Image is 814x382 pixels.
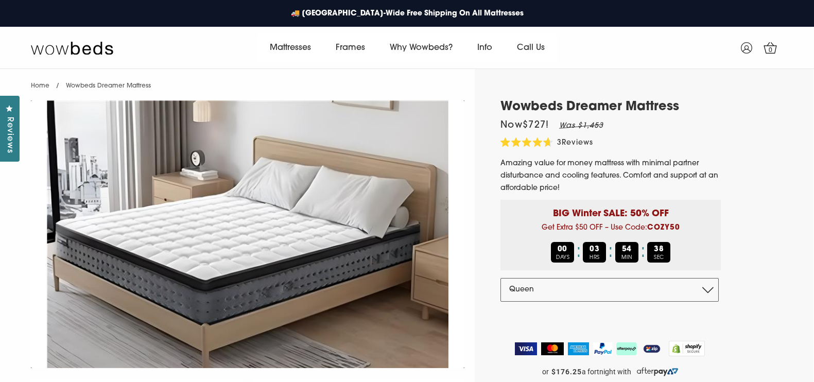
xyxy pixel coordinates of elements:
img: MasterCard Logo [541,342,564,355]
b: COZY50 [647,224,680,232]
img: Shopify secure badge [669,341,705,356]
b: 03 [590,246,600,253]
div: HRS [583,242,606,263]
a: Mattresses [257,33,323,62]
span: or [542,368,549,376]
span: Get Extra $50 OFF – Use Code: [542,224,680,232]
b: 54 [622,246,632,253]
a: or $176.25 a fortnight with [500,364,721,379]
div: DAYS [551,242,574,263]
span: 3 [557,139,562,147]
img: PayPal Logo [593,342,613,355]
nav: breadcrumbs [31,69,151,95]
h1: Wowbeds Dreamer Mattress [500,100,721,115]
img: ZipPay Logo [641,342,663,355]
span: Amazing value for money mattress with minimal partner disturbance and cooling features. Comfort a... [500,160,718,192]
span: 0 [766,45,776,56]
a: Why Wowbeds? [377,33,465,62]
a: Call Us [505,33,557,62]
a: 🚚 [GEOGRAPHIC_DATA]-Wide Free Shipping On All Mattresses [286,3,529,24]
img: American Express Logo [568,342,589,355]
span: Reviews [3,117,16,153]
img: Visa Logo [515,342,537,355]
img: Wow Beds Logo [31,41,113,55]
b: 38 [654,246,664,253]
a: 0 [757,35,783,61]
a: Frames [323,33,377,62]
em: Was $1,453 [559,122,603,130]
div: MIN [615,242,638,263]
a: Home [31,83,49,89]
p: BIG Winter SALE: 50% OFF [508,200,713,221]
span: / [56,83,59,89]
strong: $176.25 [551,368,582,376]
img: AfterPay Logo [616,342,637,355]
div: 3Reviews [500,137,593,149]
span: Wowbeds Dreamer Mattress [66,83,151,89]
b: 00 [558,246,568,253]
span: Now $727 ! [500,121,549,130]
div: SEC [647,242,670,263]
span: a fortnight with [582,368,631,376]
a: Info [465,33,505,62]
span: Reviews [562,139,593,147]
